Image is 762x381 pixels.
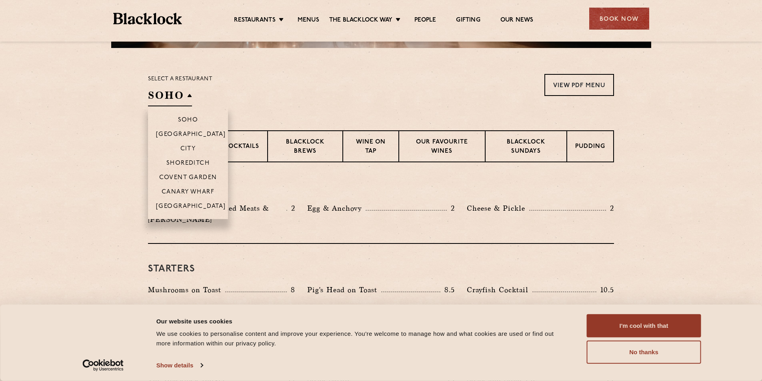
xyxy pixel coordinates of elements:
a: The Blacklock Way [329,16,392,25]
p: Blacklock Sundays [494,138,558,157]
p: Our favourite wines [407,138,476,157]
a: Show details [156,359,203,371]
p: Canary Wharf [162,189,214,197]
p: Cheese & Pickle [467,203,529,214]
p: [GEOGRAPHIC_DATA] [156,203,226,211]
p: Crayfish Cocktail [467,284,532,295]
div: Our website uses cookies [156,316,569,326]
p: Mushrooms on Toast [148,284,225,295]
p: Pig's Head on Toast [307,284,381,295]
p: 2 [447,203,455,213]
div: We use cookies to personalise content and improve your experience. You're welcome to manage how a... [156,329,569,348]
a: Restaurants [234,16,276,25]
a: Usercentrics Cookiebot - opens in a new window [68,359,138,371]
h3: Starters [148,264,614,274]
p: Soho [178,117,198,125]
a: Menus [298,16,319,25]
p: [GEOGRAPHIC_DATA] [156,131,226,139]
p: 8 [287,285,295,295]
p: 8.5 [440,285,455,295]
h2: SOHO [148,88,192,106]
a: People [414,16,436,25]
p: Pudding [575,142,605,152]
img: BL_Textured_Logo-footer-cropped.svg [113,13,182,24]
p: Blacklock Brews [276,138,334,157]
p: Egg & Anchovy [307,203,366,214]
p: Select a restaurant [148,74,212,84]
p: Cocktails [224,142,259,152]
a: Gifting [456,16,480,25]
p: Wine on Tap [351,138,390,157]
button: I'm cool with that [587,314,701,337]
a: View PDF Menu [544,74,614,96]
p: Covent Garden [159,174,217,182]
p: 2 [287,203,295,213]
div: Book Now [589,8,649,30]
p: 10.5 [596,285,614,295]
p: 2 [606,203,614,213]
a: Our News [500,16,534,25]
p: Shoreditch [166,160,210,168]
p: City [180,146,196,154]
h3: Pre Chop Bites [148,182,614,193]
button: No thanks [587,341,701,364]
